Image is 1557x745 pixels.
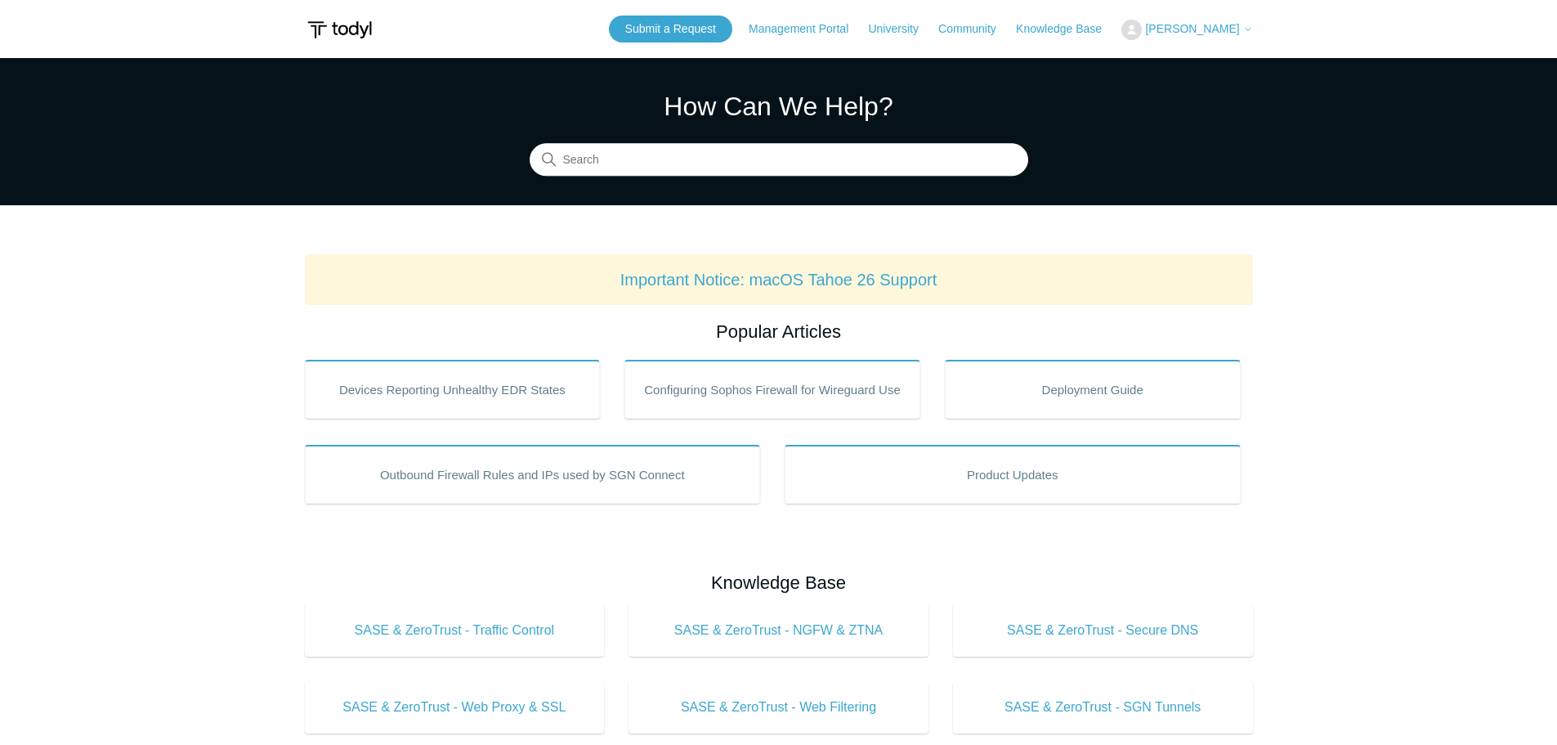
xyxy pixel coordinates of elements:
button: [PERSON_NAME] [1121,20,1252,40]
a: University [868,20,934,38]
h2: Knowledge Base [305,569,1253,596]
a: Community [938,20,1013,38]
a: SASE & ZeroTrust - Secure DNS [953,604,1253,657]
span: SASE & ZeroTrust - Web Filtering [653,698,904,717]
a: Configuring Sophos Firewall for Wireguard Use [624,360,920,419]
a: Product Updates [785,445,1241,504]
a: SASE & ZeroTrust - NGFW & ZTNA [629,604,928,657]
a: SASE & ZeroTrust - SGN Tunnels [953,681,1253,734]
a: Knowledge Base [1016,20,1118,38]
span: SASE & ZeroTrust - SGN Tunnels [978,698,1228,717]
input: Search [530,144,1028,177]
a: Deployment Guide [945,360,1241,419]
h1: How Can We Help? [530,87,1028,126]
a: SASE & ZeroTrust - Traffic Control [305,604,605,657]
span: [PERSON_NAME] [1145,22,1239,35]
a: Devices Reporting Unhealthy EDR States [305,360,601,419]
span: SASE & ZeroTrust - Secure DNS [978,621,1228,640]
span: SASE & ZeroTrust - NGFW & ZTNA [653,621,904,640]
a: Management Portal [749,20,865,38]
a: Outbound Firewall Rules and IPs used by SGN Connect [305,445,761,504]
a: SASE & ZeroTrust - Web Proxy & SSL [305,681,605,734]
h2: Popular Articles [305,318,1253,345]
span: SASE & ZeroTrust - Web Proxy & SSL [329,698,580,717]
a: Submit a Request [609,16,732,43]
a: SASE & ZeroTrust - Web Filtering [629,681,928,734]
span: SASE & ZeroTrust - Traffic Control [329,621,580,640]
img: Todyl Support Center Help Center home page [305,15,374,45]
a: Important Notice: macOS Tahoe 26 Support [620,271,937,289]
